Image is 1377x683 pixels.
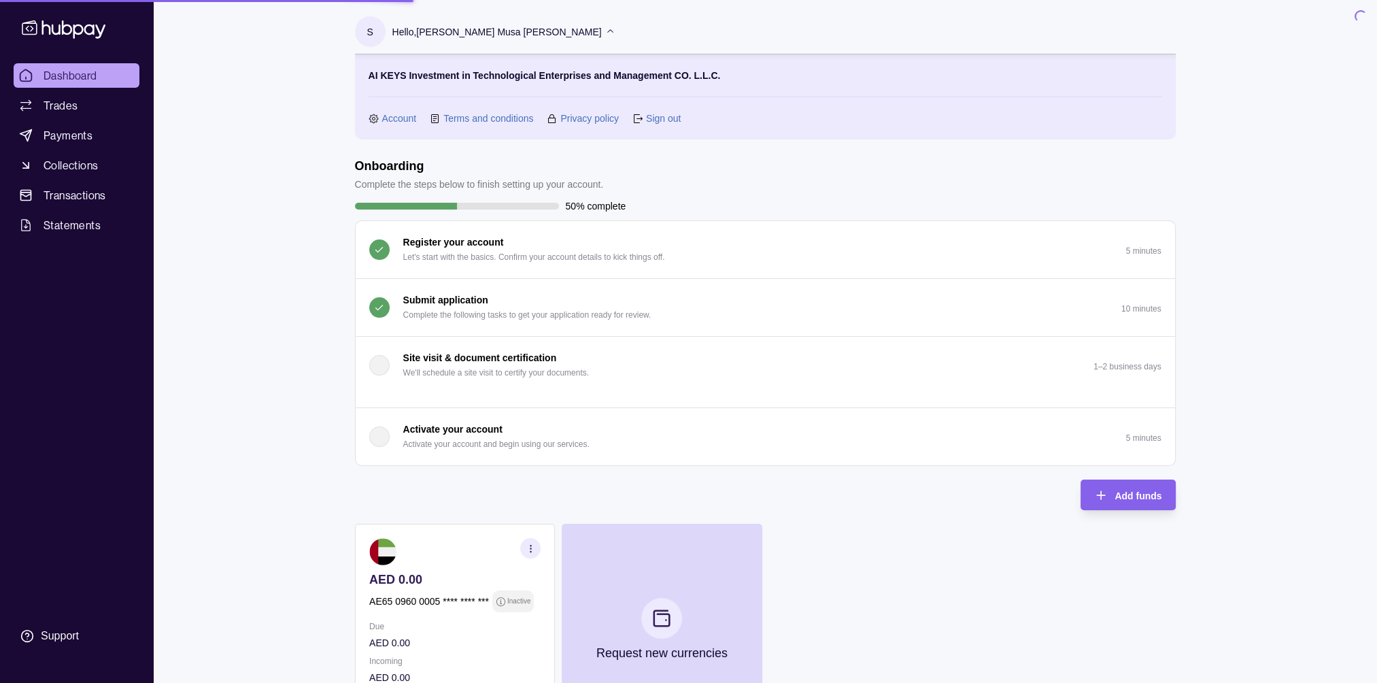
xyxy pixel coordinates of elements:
[14,183,139,207] a: Transactions
[44,97,78,114] span: Trades
[403,437,590,452] p: Activate your account and begin using our services.
[44,67,97,84] span: Dashboard
[443,111,533,126] a: Terms and conditions
[355,159,604,173] h1: Onboarding
[44,217,101,233] span: Statements
[44,187,106,203] span: Transactions
[367,24,373,39] p: S
[403,293,488,307] p: Submit application
[1093,362,1161,371] p: 1–2 business days
[369,635,541,650] p: AED 0.00
[382,111,417,126] a: Account
[369,572,541,587] p: AED 0.00
[369,654,541,669] p: Incoming
[355,177,604,192] p: Complete the steps below to finish setting up your account.
[41,629,79,644] div: Support
[14,63,139,88] a: Dashboard
[44,127,92,144] span: Payments
[560,111,619,126] a: Privacy policy
[403,422,503,437] p: Activate your account
[392,24,602,39] p: Hello, [PERSON_NAME] Musa [PERSON_NAME]
[14,123,139,148] a: Payments
[1125,246,1161,256] p: 5 minutes
[369,619,541,634] p: Due
[403,350,557,365] p: Site visit & document certification
[369,68,721,83] p: AI KEYS Investment in Technological Enterprises and Management CO. L.L.C.
[566,199,626,214] p: 50% complete
[14,213,139,237] a: Statements
[403,235,504,250] p: Register your account
[1125,433,1161,443] p: 5 minutes
[356,408,1175,465] button: Activate your account Activate your account and begin using our services.5 minutes
[44,157,98,173] span: Collections
[14,93,139,118] a: Trades
[1081,480,1175,510] button: Add funds
[507,594,530,609] p: Inactive
[403,365,590,380] p: We'll schedule a site visit to certify your documents.
[14,153,139,178] a: Collections
[403,250,665,265] p: Let's start with the basics. Confirm your account details to kick things off.
[356,279,1175,336] button: Submit application Complete the following tasks to get your application ready for review.10 minutes
[1115,490,1161,501] span: Add funds
[403,307,651,322] p: Complete the following tasks to get your application ready for review.
[369,538,396,565] img: ae
[14,622,139,650] a: Support
[1121,304,1161,314] p: 10 minutes
[356,221,1175,278] button: Register your account Let's start with the basics. Confirm your account details to kick things of...
[356,394,1175,407] div: Site visit & document certification We'll schedule a site visit to certify your documents.1–2 bus...
[596,646,727,661] p: Request new currencies
[356,337,1175,394] button: Site visit & document certification We'll schedule a site visit to certify your documents.1–2 bus...
[646,111,681,126] a: Sign out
